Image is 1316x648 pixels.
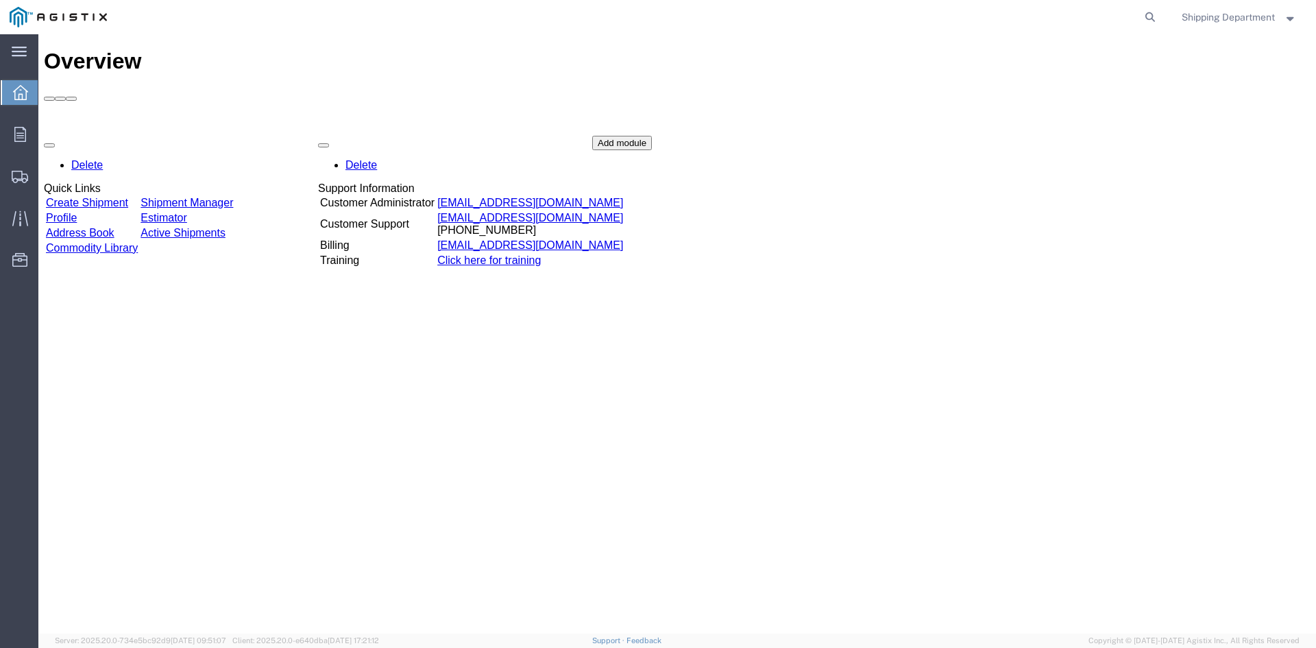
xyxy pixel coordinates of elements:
[8,193,76,204] a: Address Book
[281,219,397,233] td: Training
[281,204,397,218] td: Billing
[55,636,226,645] span: Server: 2025.20.0-734e5bc92d9
[8,208,99,219] a: Commodity Library
[102,193,187,204] a: Active Shipments
[592,636,626,645] a: Support
[1088,635,1300,647] span: Copyright © [DATE]-[DATE] Agistix Inc., All Rights Reserved
[10,7,107,27] img: logo
[171,636,226,645] span: [DATE] 09:51:07
[8,178,38,189] a: Profile
[1181,9,1297,25] button: Shipping Department
[280,148,587,160] div: Support Information
[399,205,585,217] a: [EMAIL_ADDRESS][DOMAIN_NAME]
[399,163,585,174] a: [EMAIL_ADDRESS][DOMAIN_NAME]
[232,636,379,645] span: Client: 2025.20.0-e640dba
[328,636,379,645] span: [DATE] 17:21:12
[554,101,613,116] button: Add module
[281,162,397,176] td: Customer Administrator
[1182,10,1275,25] span: Shipping Department
[399,178,585,189] a: [EMAIL_ADDRESS][DOMAIN_NAME]
[307,125,339,136] a: Delete
[281,177,397,203] td: Customer Support
[102,163,195,174] a: Shipment Manager
[38,34,1316,634] iframe: FS Legacy Container
[102,178,149,189] a: Estimator
[626,636,661,645] a: Feedback
[399,220,502,232] a: Click here for training
[398,177,585,203] td: [PHONE_NUMBER]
